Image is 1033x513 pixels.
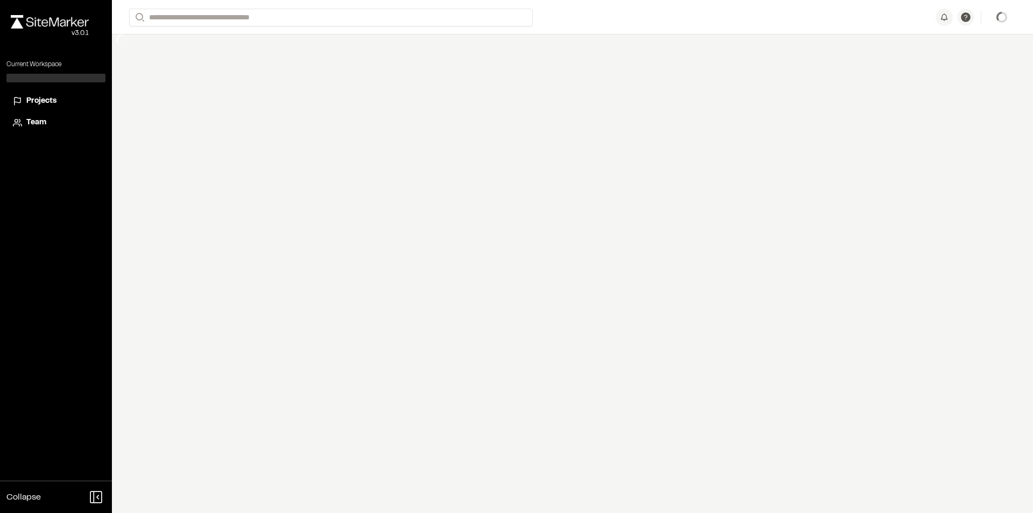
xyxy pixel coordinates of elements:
div: Oh geez...please don't... [11,29,89,38]
button: Search [129,9,148,26]
img: rebrand.png [11,15,89,29]
p: Current Workspace [6,60,105,69]
span: Collapse [6,491,41,504]
a: Team [13,117,99,129]
span: Projects [26,95,56,107]
span: Team [26,117,46,129]
a: Projects [13,95,99,107]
